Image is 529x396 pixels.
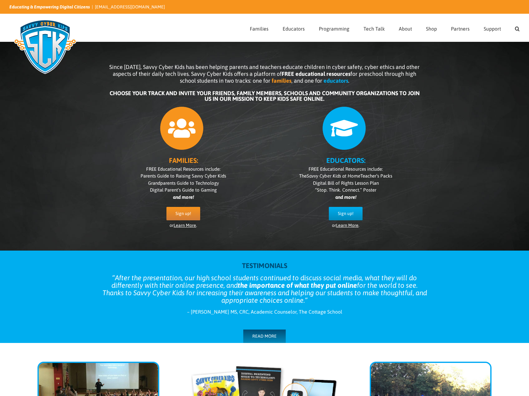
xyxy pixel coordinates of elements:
span: “Stop. Think. Connect.” Poster [315,187,376,193]
span: FREE Educational Resources include: [309,166,383,172]
a: [EMAIL_ADDRESS][DOMAIN_NAME] [95,4,165,9]
span: , and one for [291,77,322,84]
img: Savvy Cyber Kids Logo [9,16,81,78]
span: FREE Educational Resources include: [146,166,220,172]
strong: TESTIMONIALS [242,262,287,270]
span: The Teacher’s Packs [299,173,392,178]
a: Tech Talk [363,14,385,42]
span: . [348,77,349,84]
i: and more! [173,194,194,200]
span: Sign up! [338,211,353,216]
b: educators [324,77,348,84]
a: Families [250,14,269,42]
nav: Main Menu [250,14,520,42]
b: CHOOSE YOUR TRACK AND INVITE YOUR FRIENDS, FAMILY MEMBERS, SCHOOLS AND COMMUNITY ORGANIZATIONS TO... [110,90,420,102]
strong: the importance of what they put online [238,281,357,289]
span: Partners [451,26,470,31]
a: READ MORE [243,330,286,343]
span: Tech Talk [363,26,385,31]
span: Since [DATE], Savvy Cyber Kids has been helping parents and teachers educate children in cyber sa... [109,64,420,84]
span: Grandparents Guide to Technology [148,180,219,186]
b: FREE educational resources [282,71,350,77]
span: Families [250,26,269,31]
span: or . [332,223,359,228]
blockquote: After the presentation, our high school students continued to discuss social media, what they wil... [102,274,427,304]
a: Partners [451,14,470,42]
i: and more! [335,194,356,200]
a: Sign up! [329,207,363,220]
b: EDUCATORS: [326,156,365,164]
span: Academic Counselor [251,309,297,315]
a: Educators [283,14,305,42]
a: Learn More [336,223,358,228]
a: Sign up! [166,207,200,220]
a: About [399,14,412,42]
span: About [399,26,412,31]
span: Digital Parent’s Guide to Gaming [150,187,217,193]
a: Programming [319,14,349,42]
span: Educators [283,26,305,31]
span: or . [170,223,197,228]
b: families [272,77,291,84]
span: The Cottage School [299,309,342,315]
a: Support [484,14,501,42]
span: Sign up! [176,211,191,216]
span: [PERSON_NAME] MS, CRC [191,309,249,315]
b: FAMILIES: [169,156,198,164]
span: Digital Bill of Rights Lesson Plan [313,180,379,186]
span: Shop [426,26,437,31]
span: READ MORE [252,334,277,339]
i: Educating & Empowering Digital Citizens [9,4,90,9]
a: Learn More [174,223,196,228]
span: Parents Guide to Raising Savvy Cyber Kids [141,173,226,178]
span: Programming [319,26,349,31]
i: Savvy Cyber Kids at Home [307,173,360,178]
a: Shop [426,14,437,42]
a: Search [515,14,520,42]
span: Support [484,26,501,31]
